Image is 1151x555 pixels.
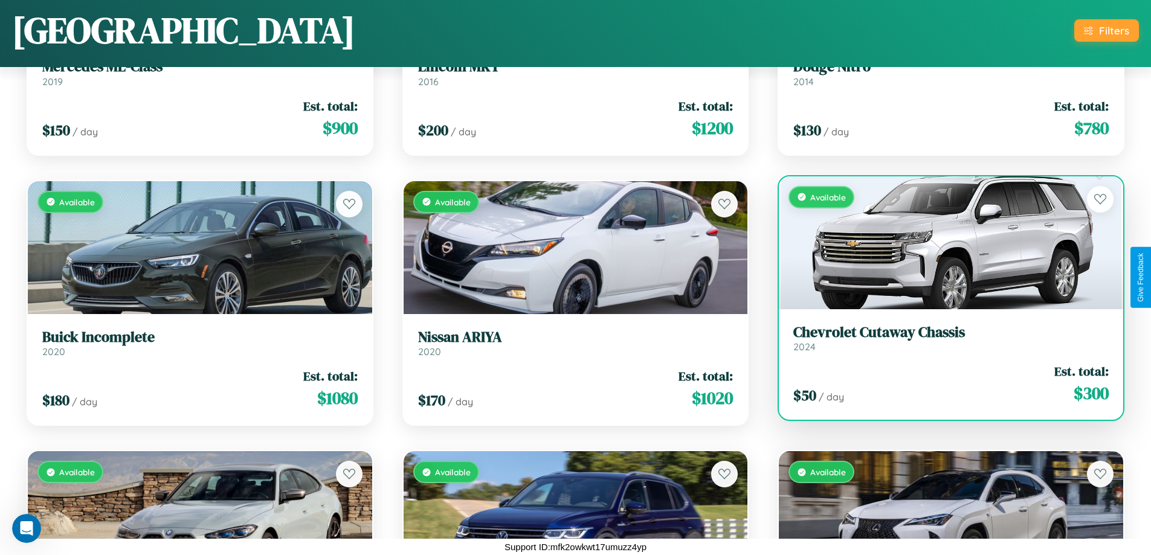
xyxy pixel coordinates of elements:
[303,367,358,385] span: Est. total:
[72,396,97,408] span: / day
[418,329,733,358] a: Nissan ARIYA2020
[418,390,445,410] span: $ 170
[824,126,849,138] span: / day
[435,467,471,477] span: Available
[679,367,733,385] span: Est. total:
[451,126,476,138] span: / day
[1099,24,1129,37] div: Filters
[418,58,733,75] h3: Lincoln MKT
[692,386,733,410] span: $ 1020
[793,341,816,353] span: 2024
[42,329,358,358] a: Buick Incomplete2020
[810,467,846,477] span: Available
[42,120,70,140] span: $ 150
[42,58,358,75] h3: Mercedes ML-Class
[418,58,733,88] a: Lincoln MKT2016
[59,197,95,207] span: Available
[42,75,63,88] span: 2019
[1074,19,1139,42] button: Filters
[59,467,95,477] span: Available
[1054,362,1109,380] span: Est. total:
[418,120,448,140] span: $ 200
[42,390,69,410] span: $ 180
[42,329,358,346] h3: Buick Incomplete
[317,386,358,410] span: $ 1080
[435,197,471,207] span: Available
[1054,97,1109,115] span: Est. total:
[1074,116,1109,140] span: $ 780
[793,58,1109,88] a: Dodge Nitro2014
[42,58,358,88] a: Mercedes ML-Class2019
[793,385,816,405] span: $ 50
[73,126,98,138] span: / day
[679,97,733,115] span: Est. total:
[505,539,646,555] p: Support ID: mfk2owkwt17umuzz4yp
[1074,381,1109,405] span: $ 300
[1136,253,1145,302] div: Give Feedback
[692,116,733,140] span: $ 1200
[819,391,844,403] span: / day
[448,396,473,408] span: / day
[793,120,821,140] span: $ 130
[793,75,814,88] span: 2014
[323,116,358,140] span: $ 900
[12,5,355,55] h1: [GEOGRAPHIC_DATA]
[793,58,1109,75] h3: Dodge Nitro
[418,345,441,358] span: 2020
[793,324,1109,341] h3: Chevrolet Cutaway Chassis
[42,345,65,358] span: 2020
[12,514,41,543] iframe: Intercom live chat
[303,97,358,115] span: Est. total:
[418,329,733,346] h3: Nissan ARIYA
[793,324,1109,353] a: Chevrolet Cutaway Chassis2024
[418,75,439,88] span: 2016
[810,192,846,202] span: Available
